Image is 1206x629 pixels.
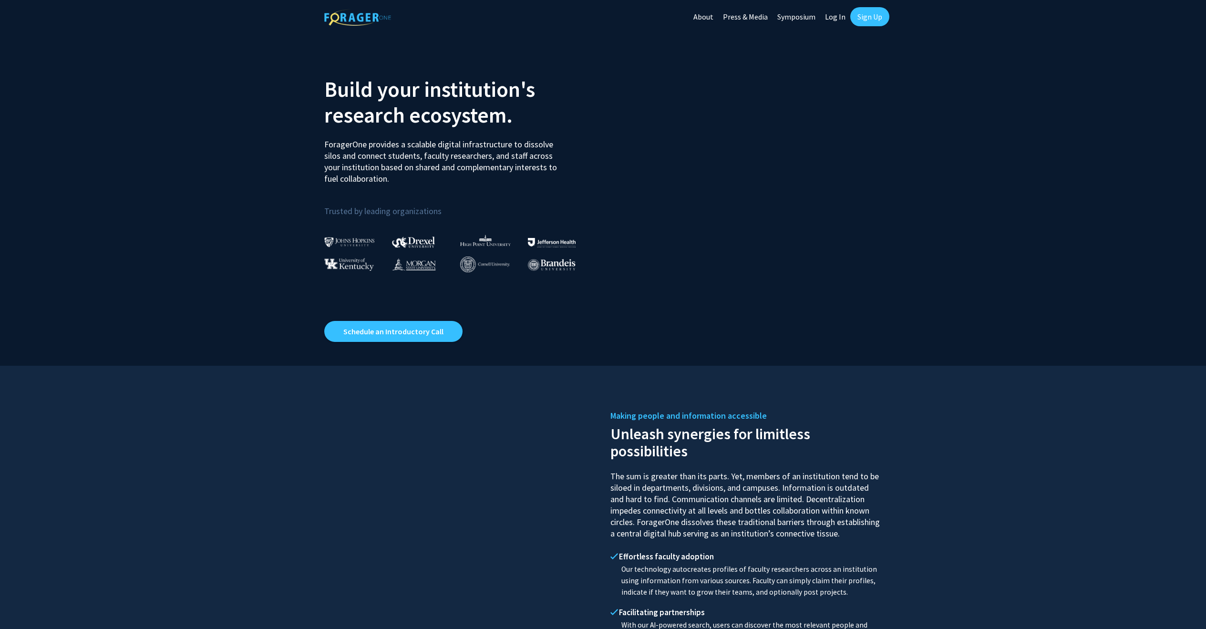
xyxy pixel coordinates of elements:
[392,237,435,247] img: Drexel University
[528,238,576,247] img: Thomas Jefferson University
[610,608,882,617] h4: Facilitating partnerships
[392,258,436,270] img: Morgan State University
[528,259,576,271] img: Brandeis University
[324,321,463,342] a: Opens in a new tab
[460,235,511,246] img: High Point University
[610,462,882,539] p: The sum is greater than its parts. Yet, members of an institution tend to be siloed in department...
[324,258,374,271] img: University of Kentucky
[610,564,882,598] p: Our technology autocreates profiles of faculty researchers across an institution using informatio...
[324,76,596,128] h2: Build your institution's research ecosystem.
[324,132,564,185] p: ForagerOne provides a scalable digital infrastructure to dissolve silos and connect students, fac...
[324,237,375,247] img: Johns Hopkins University
[324,192,596,218] p: Trusted by leading organizations
[610,552,882,561] h4: Effortless faculty adoption
[460,257,510,272] img: Cornell University
[850,7,889,26] a: Sign Up
[610,423,882,460] h2: Unleash synergies for limitless possibilities
[324,9,391,26] img: ForagerOne Logo
[610,409,882,423] h5: Making people and information accessible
